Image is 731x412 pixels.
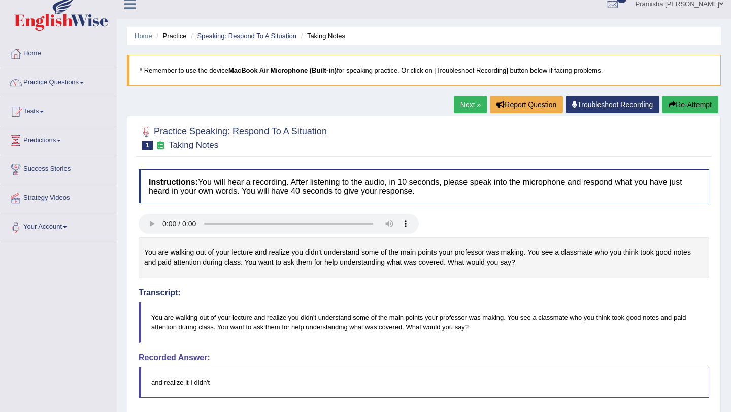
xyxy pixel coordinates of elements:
[1,184,116,210] a: Strategy Videos
[139,237,709,278] div: You are walking out of your lecture and realize you didn't understand some of the main points you...
[566,96,659,113] a: Troubleshoot Recording
[149,178,198,186] b: Instructions:
[454,96,487,113] a: Next »
[139,169,709,203] h4: You will hear a recording. After listening to the audio, in 10 seconds, please speak into the mic...
[139,124,327,150] h2: Practice Speaking: Respond To A Situation
[662,96,718,113] button: Re-Attempt
[139,367,709,398] blockquote: and realize it I didn't
[155,141,166,150] small: Exam occurring question
[1,213,116,238] a: Your Account
[139,353,709,362] h4: Recorded Answer:
[298,31,345,41] li: Taking Notes
[1,68,116,94] a: Practice Questions
[228,66,337,74] b: MacBook Air Microphone (Built-in)
[139,302,709,342] blockquote: You are walking out of your lecture and realize you didn't understand some of the main points you...
[135,32,152,40] a: Home
[490,96,563,113] button: Report Question
[1,97,116,123] a: Tests
[1,126,116,152] a: Predictions
[142,141,153,150] span: 1
[1,40,116,65] a: Home
[197,32,296,40] a: Speaking: Respond To A Situation
[169,140,218,150] small: Taking Notes
[154,31,186,41] li: Practice
[127,55,721,86] blockquote: * Remember to use the device for speaking practice. Or click on [Troubleshoot Recording] button b...
[1,155,116,181] a: Success Stories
